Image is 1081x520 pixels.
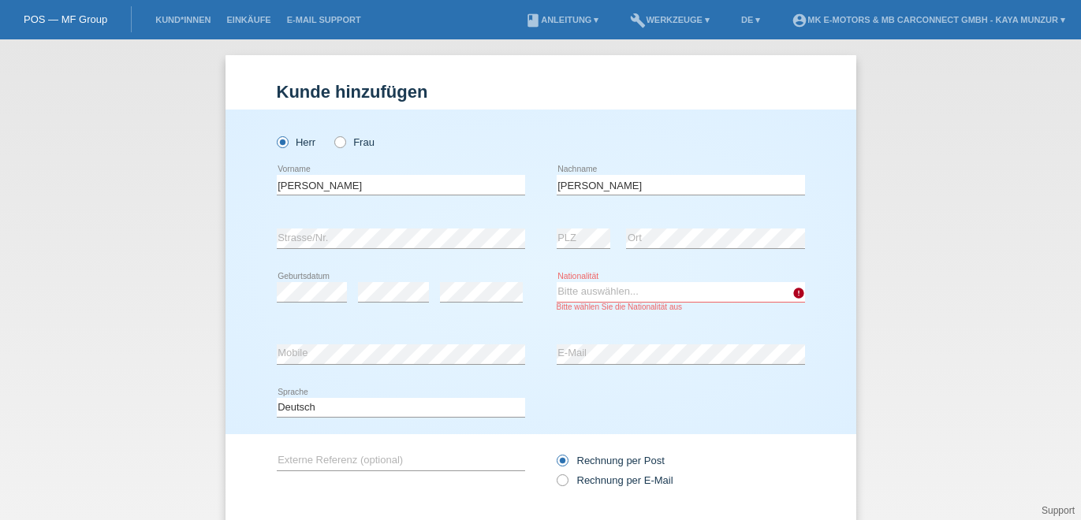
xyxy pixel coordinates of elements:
a: account_circleMK E-MOTORS & MB CarConnect GmbH - Kaya Munzur ▾ [784,15,1073,24]
label: Rechnung per E-Mail [557,474,673,486]
h1: Kunde hinzufügen [277,82,805,102]
i: error [792,287,805,299]
i: account_circle [792,13,807,28]
a: Support [1042,505,1075,516]
i: book [525,13,541,28]
input: Frau [334,136,345,147]
input: Rechnung per E-Mail [557,474,567,494]
input: Rechnung per Post [557,455,567,474]
i: build [630,13,646,28]
a: E-Mail Support [279,15,369,24]
label: Rechnung per Post [557,455,665,466]
a: POS — MF Group [24,13,107,25]
a: Einkäufe [218,15,278,24]
a: buildWerkzeuge ▾ [622,15,718,24]
a: bookAnleitung ▾ [517,15,606,24]
input: Herr [277,136,287,147]
a: DE ▾ [733,15,768,24]
label: Frau [334,136,375,148]
div: Bitte wählen Sie die Nationalität aus [557,303,805,311]
label: Herr [277,136,316,148]
a: Kund*innen [147,15,218,24]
